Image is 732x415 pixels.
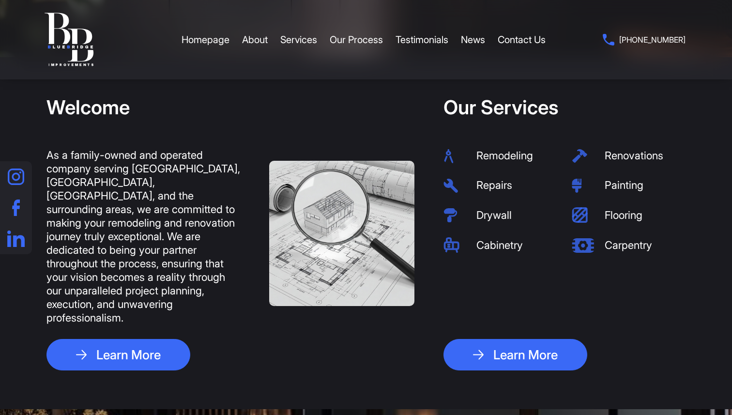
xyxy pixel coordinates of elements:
img: icon-5.svg [572,207,595,223]
li: Drywall [443,207,557,223]
li: Carpentry [572,237,686,253]
li: Flooring [572,207,686,223]
img: icon-6.svg [443,237,467,253]
img: icon-2.svg [443,179,467,193]
img: icon-1.svg [572,149,595,163]
a: [PHONE_NUMBER] [603,33,686,46]
li: Renovations [572,148,686,163]
h2: Our Services [443,96,686,119]
a: Services [280,25,317,54]
img: icon.svg [443,149,467,163]
a: Contact Us [498,25,546,54]
span: [PHONE_NUMBER] [619,33,686,46]
a: Testimonials [396,25,448,54]
a: Our Process [330,25,383,54]
li: Remodeling [443,148,557,163]
li: Repairs [443,178,557,193]
a: Learn More [46,339,190,370]
img: icon-7.svg [572,238,595,252]
li: Cabinetry [443,237,557,253]
li: Painting [572,178,686,193]
img: icon-3.svg [572,179,595,193]
img: icon-4.svg [443,208,467,222]
a: Homepage [182,25,229,54]
div: As a family-owned and operated company serving [GEOGRAPHIC_DATA], [GEOGRAPHIC_DATA], [GEOGRAPHIC_... [46,148,240,324]
a: Learn More [443,339,587,370]
a: About [242,25,268,54]
a: News [461,25,485,54]
h2: Welcome [46,96,240,119]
